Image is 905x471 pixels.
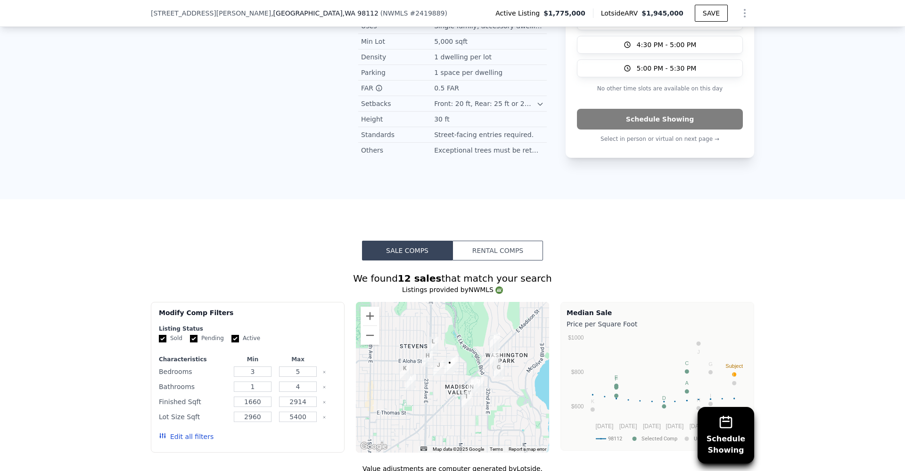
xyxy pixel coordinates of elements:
button: Zoom out [361,326,379,345]
text: L [733,372,736,378]
div: Height [361,114,434,124]
div: 235 29th Ave E [461,392,472,408]
strong: 12 sales [398,273,442,284]
div: 1 dwelling per lot [434,52,494,62]
input: Sold [159,335,166,342]
div: 0.5 FAR [434,83,461,93]
div: 3307 E Mercer St [494,363,504,379]
div: Listings provided by NWMLS [151,285,754,294]
div: 2614 E Roy St [444,358,455,374]
div: Characteristics [159,356,228,363]
text: [DATE] [619,423,637,430]
div: Min Lot [361,37,434,46]
text: 98112 [608,436,622,442]
label: Sold [159,334,182,342]
button: Schedule Showing [577,109,743,130]
div: 416 30th Ave E [473,377,484,393]
span: Active Listing [495,8,543,18]
span: Map data ©2025 Google [433,447,484,452]
text: [DATE] [666,423,684,430]
div: Max [277,356,319,363]
div: Min [232,356,273,363]
div: Parking [361,68,434,77]
text: K [591,398,595,404]
button: Zoom in [361,307,379,325]
text: A [685,380,689,386]
div: Others [361,146,434,155]
text: E [615,374,618,380]
text: $600 [571,403,584,410]
div: Lot Size Sqft [159,410,228,423]
div: Density [361,52,434,62]
div: Listing Status [159,325,337,333]
text: [DATE] [596,423,614,430]
span: NWMLS [383,9,408,17]
text: Unselected Comp [694,436,735,442]
div: 413 Dewey Pl E [467,377,477,393]
label: Pending [190,334,224,342]
span: # 2419889 [410,9,444,17]
div: 806 23rd Ave E [422,351,433,367]
img: NWMLS Logo [495,286,503,294]
div: FAR [361,83,434,93]
text: B [615,385,618,390]
div: Street-facing entries required. [434,130,535,139]
div: A chart. [567,331,748,448]
div: Front: 20 ft, Rear: 25 ft or 20% of lot depth (min. 10 ft), Side: 5 ft [434,99,536,108]
div: Finished Sqft [159,395,228,408]
text: H [697,397,700,403]
text: F [615,376,618,382]
div: Standards [361,130,434,139]
text: J [697,349,700,355]
input: Pending [190,335,197,342]
div: 621 25th Ave E [433,360,444,376]
div: 2016 E Republican St [405,374,416,390]
div: Modify Comp Filters [159,308,337,325]
div: 805 33rd Ave E [490,349,500,365]
button: Keyboard shortcuts [420,447,427,451]
text: Selected Comp [642,436,677,442]
text: [DATE] [643,423,661,430]
a: Terms [490,447,503,452]
a: Open this area in Google Maps (opens a new window) [358,440,389,453]
button: Clear [322,385,326,389]
text: $1000 [568,334,584,341]
span: 4:30 PM - 5:00 PM [637,40,697,49]
button: Rental Comps [452,241,543,260]
a: Report a map error [509,447,546,452]
span: Lotside ARV [601,8,642,18]
div: Setbacks [361,99,434,108]
button: Show Options [735,4,754,23]
div: ( ) [380,8,447,18]
div: 2411 E Helen St [428,337,438,353]
text: I [710,393,711,398]
button: Clear [322,415,326,419]
button: 5:00 PM - 5:30 PM [577,59,743,77]
div: 5,000 sqft [434,37,469,46]
button: SAVE [695,5,728,22]
span: 5:00 PM - 5:30 PM [637,64,697,73]
button: Sale Comps [362,241,452,260]
text: [DATE] [690,423,708,430]
text: G [708,361,713,367]
button: Clear [322,370,326,374]
div: 1 space per dwelling [434,68,504,77]
img: Google [358,440,389,453]
span: $1,775,000 [543,8,585,18]
span: [STREET_ADDRESS][PERSON_NAME] [151,8,271,18]
span: $1,945,000 [642,9,683,17]
div: 607 20th Ave E [400,364,410,380]
div: 1115 33rd Ave E [490,333,500,349]
span: , [GEOGRAPHIC_DATA] [271,8,378,18]
label: Active [231,334,260,342]
text: $800 [571,369,584,375]
button: Edit all filters [159,432,214,441]
button: Clear [322,400,326,404]
text: Subject [725,363,743,369]
p: No other time slots are available on this day [577,83,743,94]
span: , WA 98112 [343,9,378,17]
text: C [685,360,689,366]
div: Median Sale [567,308,748,317]
div: 30 ft [434,114,451,124]
button: 4:30 PM - 5:00 PM [577,36,743,54]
